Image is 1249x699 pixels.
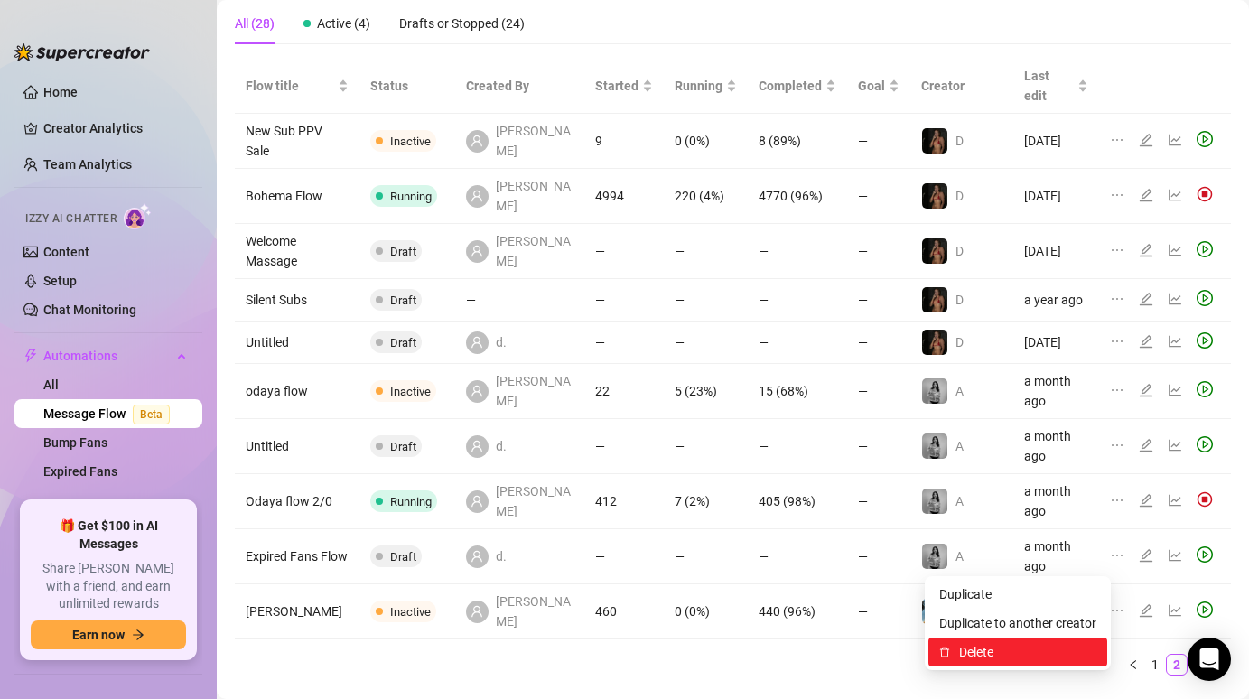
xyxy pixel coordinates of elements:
span: [PERSON_NAME] [496,121,573,161]
span: play-circle [1197,290,1213,306]
span: edit [1139,383,1153,397]
th: Flow title [235,59,359,114]
span: ellipsis [1110,548,1124,563]
span: A [955,494,964,508]
th: Completed [748,59,847,114]
td: — [847,114,910,169]
th: Goal [847,59,910,114]
span: line-chart [1168,133,1182,147]
td: Untitled [235,419,359,474]
span: Draft [390,245,416,258]
li: Previous Page [1123,654,1144,676]
span: left [1128,659,1139,670]
span: ellipsis [1110,334,1124,349]
span: play-circle [1197,436,1213,452]
span: Running [390,495,432,508]
td: 412 [584,474,664,529]
img: A [922,433,947,459]
a: Content [43,245,89,259]
a: All [43,377,59,392]
span: user [471,440,483,452]
span: line-chart [1168,188,1182,202]
td: — [847,419,910,474]
td: 9 [584,114,664,169]
th: Creator [910,59,1014,114]
span: Completed [759,76,822,96]
td: — [847,279,910,322]
td: Expired Fans Flow [235,529,359,584]
span: Automations [43,341,172,370]
span: [PERSON_NAME] [496,231,573,271]
span: user [471,495,483,508]
img: D [922,238,947,264]
td: a month ago [1013,529,1099,584]
td: — [664,279,748,322]
span: Draft [390,294,416,307]
span: user [471,605,483,618]
a: Team Analytics [43,157,132,172]
img: AI Chatter [124,203,152,229]
td: 7 (2%) [664,474,748,529]
button: left [1123,654,1144,676]
span: A [955,549,964,564]
td: 0 (0%) [664,114,748,169]
td: — [664,419,748,474]
td: 5 (23%) [664,364,748,419]
a: Bump Fans [43,435,107,450]
td: Welcome Massage [235,224,359,279]
td: — [847,322,910,364]
td: 460 [584,584,664,639]
td: [PERSON_NAME] [235,584,359,639]
div: All (28) [235,14,275,33]
span: Delete [959,642,1096,662]
td: [DATE] [1013,224,1099,279]
a: Creator Analytics [43,114,188,143]
span: line-chart [1168,243,1182,257]
span: Draft [390,440,416,453]
a: Expired Fans [43,464,117,479]
img: A [922,544,947,569]
span: user [471,135,483,147]
td: [DATE] [1013,169,1099,224]
img: D [922,128,947,154]
td: — [847,364,910,419]
td: Bohema Flow [235,169,359,224]
span: user [471,190,483,202]
td: — [584,224,664,279]
span: Inactive [390,135,431,148]
td: 4770 (96%) [748,169,847,224]
img: D [922,330,947,355]
td: — [847,584,910,639]
th: Created By [455,59,584,114]
span: Inactive [390,385,431,398]
img: logo-BBDzfeDw.svg [14,43,150,61]
td: [DATE] [1013,114,1099,169]
span: ellipsis [1110,133,1124,147]
td: a year ago [1013,279,1099,322]
span: d. [496,436,507,456]
span: Beta [133,405,170,424]
span: [PERSON_NAME] [496,176,573,216]
td: 4994 [584,169,664,224]
span: D [955,244,964,258]
span: play-circle [1197,332,1213,349]
td: 0 (0%) [664,584,748,639]
th: Running [664,59,748,114]
span: line-chart [1168,493,1182,508]
td: Odaya flow 2/0 [235,474,359,529]
td: — [664,529,748,584]
a: Home [43,85,78,99]
span: play-circle [1197,601,1213,618]
span: ellipsis [1110,292,1124,306]
span: user [471,336,483,349]
span: D [955,335,964,349]
td: a month ago [1013,419,1099,474]
span: Flow title [246,76,334,96]
span: edit [1139,133,1153,147]
td: — [584,529,664,584]
span: line-chart [1168,438,1182,452]
span: line-chart [1168,603,1182,618]
td: — [748,279,847,322]
span: line-chart [1168,548,1182,563]
span: Draft [390,550,416,564]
